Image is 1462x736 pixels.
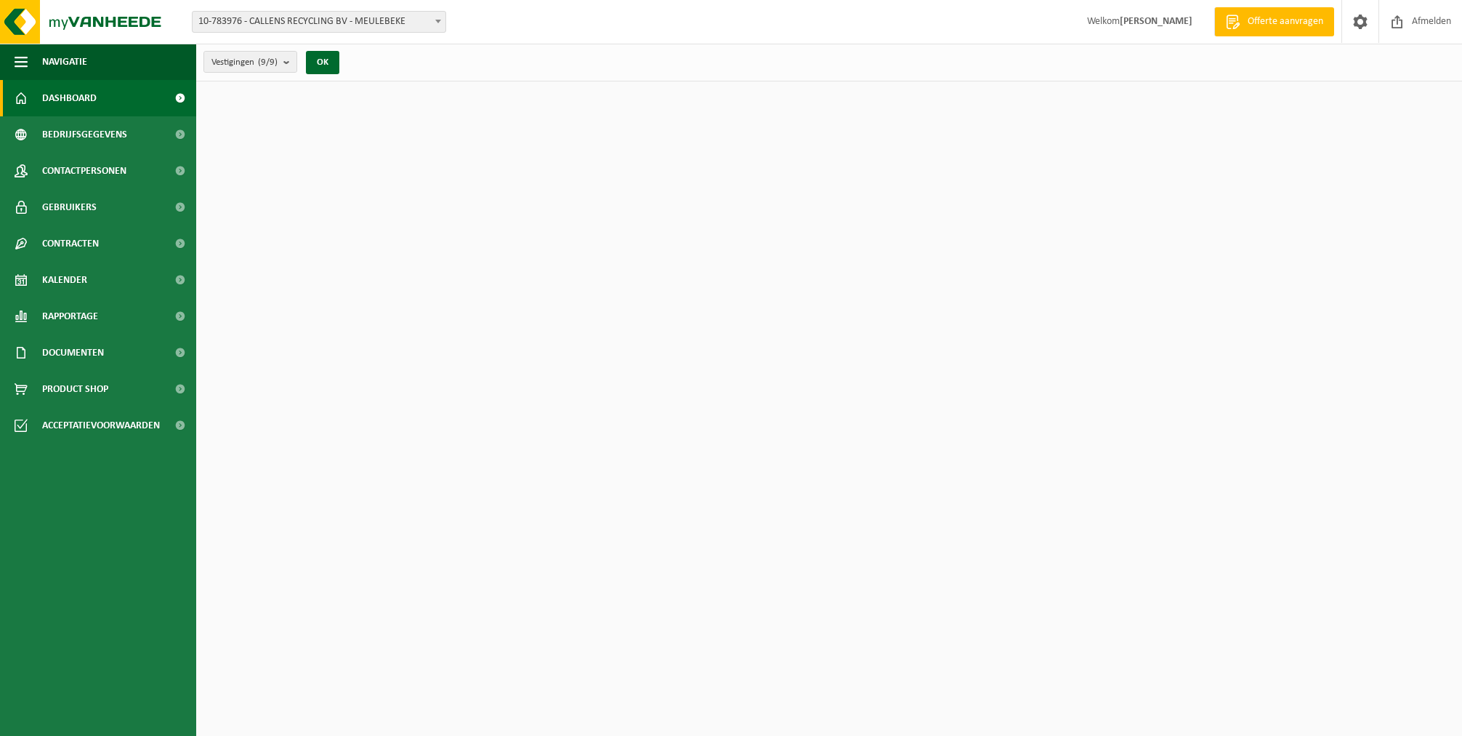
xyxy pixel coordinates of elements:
[258,57,278,67] count: (9/9)
[306,51,339,74] button: OK
[1214,7,1334,36] a: Offerte aanvragen
[42,80,97,116] span: Dashboard
[42,44,87,80] span: Navigatie
[203,51,297,73] button: Vestigingen(9/9)
[192,11,446,33] span: 10-783976 - CALLENS RECYCLING BV - MEULEBEKE
[42,189,97,225] span: Gebruikers
[42,335,104,371] span: Documenten
[42,298,98,335] span: Rapportage
[211,52,278,73] span: Vestigingen
[42,262,87,298] span: Kalender
[42,407,160,444] span: Acceptatievoorwaarden
[1244,15,1327,29] span: Offerte aanvragen
[1120,16,1192,27] strong: [PERSON_NAME]
[42,153,126,189] span: Contactpersonen
[193,12,445,32] span: 10-783976 - CALLENS RECYCLING BV - MEULEBEKE
[42,116,127,153] span: Bedrijfsgegevens
[42,225,99,262] span: Contracten
[42,371,108,407] span: Product Shop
